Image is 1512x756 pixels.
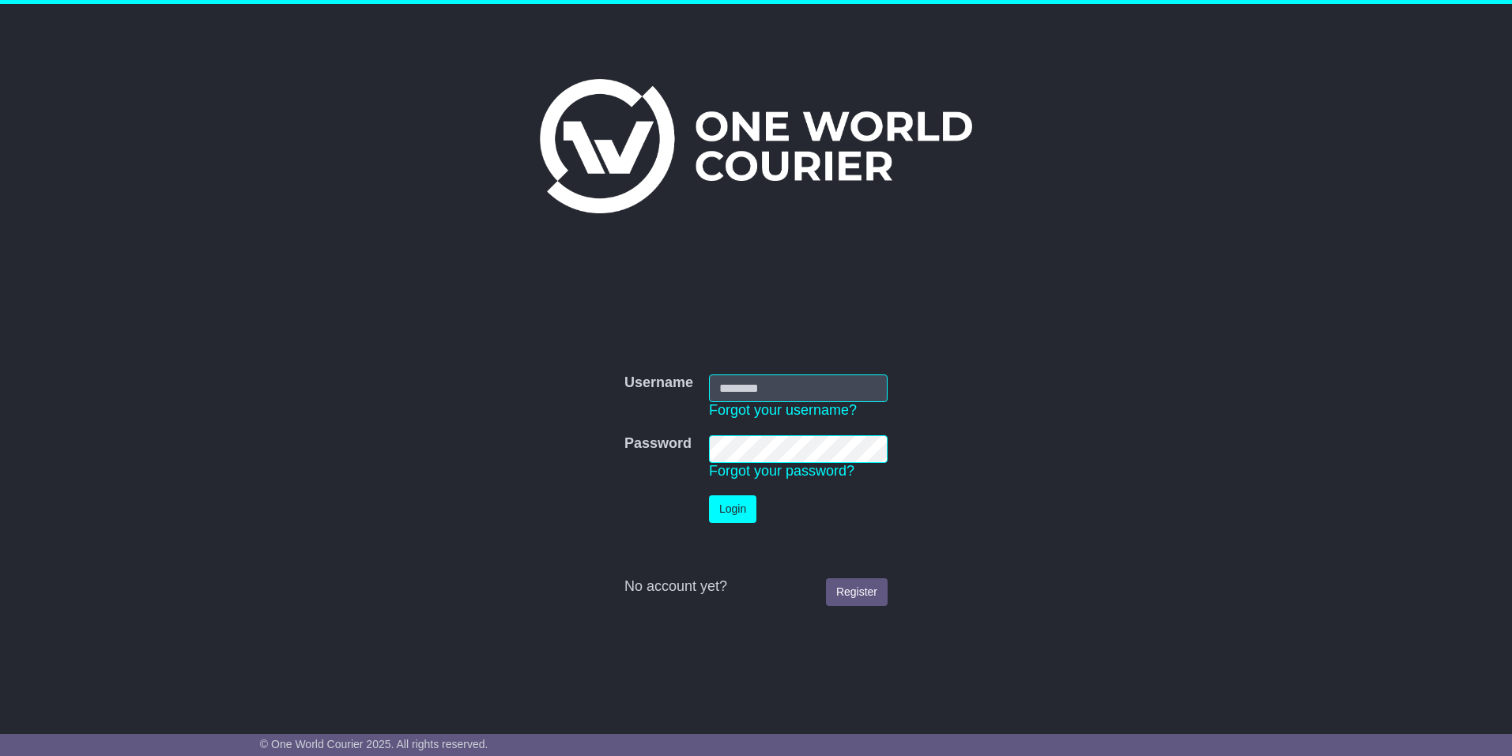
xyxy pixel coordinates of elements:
a: Register [826,578,888,606]
div: No account yet? [624,578,888,596]
img: One World [540,79,971,213]
a: Forgot your password? [709,463,854,479]
span: © One World Courier 2025. All rights reserved. [260,738,488,750]
label: Password [624,435,692,453]
label: Username [624,374,693,392]
button: Login [709,495,756,523]
a: Forgot your username? [709,402,857,418]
